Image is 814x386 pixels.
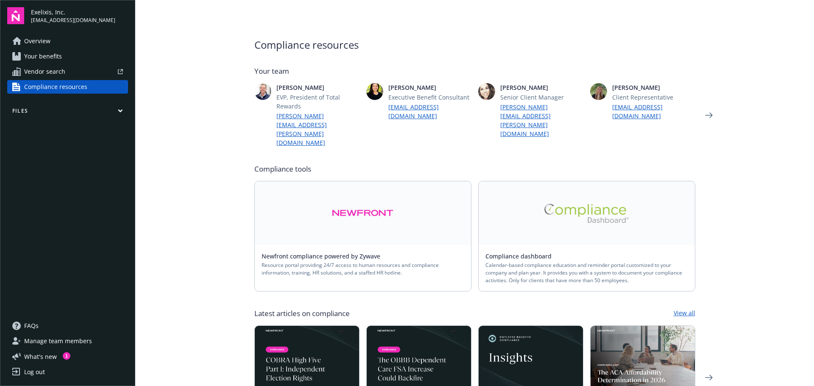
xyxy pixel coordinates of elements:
button: Files [7,107,128,118]
span: Compliance resources [254,37,695,53]
a: Your benefits [7,50,128,63]
a: Alt [255,181,471,245]
img: navigator-logo.svg [7,7,24,24]
a: [EMAIL_ADDRESS][DOMAIN_NAME] [612,103,695,120]
span: Vendor search [24,65,65,78]
a: Alt [479,181,695,245]
span: Exelixis, Inc. [31,8,115,17]
span: Senior Client Manager [500,93,583,102]
a: Compliance resources [7,80,128,94]
span: EVP, President of Total Rewards [276,93,360,111]
span: [PERSON_NAME] [500,83,583,92]
img: Alt [544,204,629,223]
span: Calendar-based compliance education and reminder portal customized to your company and plan year.... [485,261,688,284]
span: [PERSON_NAME] [276,83,360,92]
a: [PERSON_NAME][EMAIL_ADDRESS][PERSON_NAME][DOMAIN_NAME] [276,111,360,147]
span: FAQs [24,319,39,333]
span: Latest articles on compliance [254,308,350,319]
button: Exelixis, Inc.[EMAIL_ADDRESS][DOMAIN_NAME] [31,7,128,24]
span: Resource portal providing 24/7 access to human resources and compliance information, training, HR... [262,261,464,277]
span: Client Representative [612,93,695,102]
span: Compliance resources [24,80,87,94]
div: Log out [24,365,45,379]
span: What ' s new [24,352,57,361]
div: 1 [63,352,70,360]
span: Manage team members [24,334,92,348]
span: [PERSON_NAME] [612,83,695,92]
img: photo [478,83,495,100]
button: What's new1 [7,352,70,361]
a: Vendor search [7,65,128,78]
span: Your benefits [24,50,62,63]
a: Manage team members [7,334,128,348]
a: FAQs [7,319,128,333]
img: photo [590,83,607,100]
a: [EMAIL_ADDRESS][DOMAIN_NAME] [388,103,471,120]
img: photo [254,83,271,100]
a: Newfront compliance powered by Zywave [262,252,387,260]
span: Executive Benefit Consultant [388,93,471,102]
a: View all [674,308,695,319]
a: Next [702,371,716,384]
span: Compliance tools [254,164,695,174]
a: Overview [7,34,128,48]
span: [PERSON_NAME] [388,83,471,92]
img: Alt [332,203,393,223]
span: [EMAIL_ADDRESS][DOMAIN_NAME] [31,17,115,24]
img: photo [366,83,383,100]
a: Compliance dashboard [485,252,558,260]
a: [PERSON_NAME][EMAIL_ADDRESS][PERSON_NAME][DOMAIN_NAME] [500,103,583,138]
span: Your team [254,66,695,76]
a: Next [702,108,716,122]
span: Overview [24,34,50,48]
